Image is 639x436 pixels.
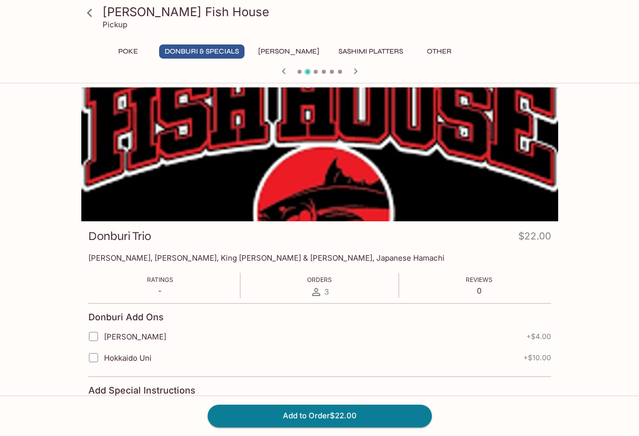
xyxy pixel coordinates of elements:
button: [PERSON_NAME] [253,44,325,59]
span: Orders [307,276,332,283]
span: Reviews [466,276,493,283]
span: [PERSON_NAME] [104,332,166,342]
button: Add to Order$22.00 [208,405,432,427]
span: 3 [324,287,329,297]
span: + $10.00 [523,354,551,362]
h4: $22.00 [518,228,551,248]
p: [PERSON_NAME], [PERSON_NAME], King [PERSON_NAME] & [PERSON_NAME], Japanese Hamachi [88,253,551,263]
p: 0 [466,286,493,296]
p: Pickup [103,20,127,29]
button: Other [417,44,462,59]
h4: Add Special Instructions [88,385,551,396]
span: Ratings [147,276,173,283]
button: Sashimi Platters [333,44,409,59]
p: - [147,286,173,296]
button: Donburi & Specials [159,44,244,59]
h4: Donburi Add Ons [88,312,164,323]
h3: Donburi Trio [88,228,151,244]
button: Poke [106,44,151,59]
h3: [PERSON_NAME] Fish House [103,4,554,20]
span: Hokkaido Uni [104,353,152,363]
div: Donburi Trio [81,87,558,221]
span: + $4.00 [526,332,551,341]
